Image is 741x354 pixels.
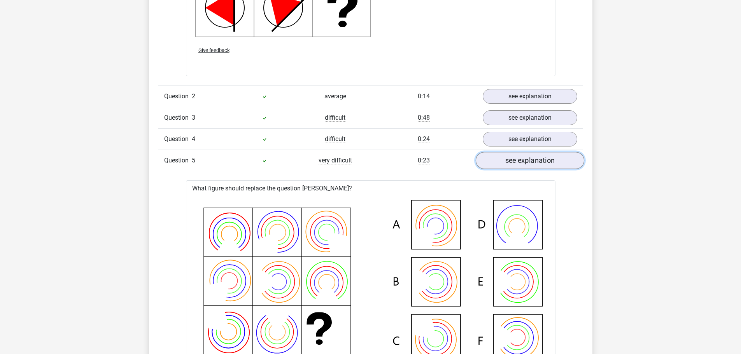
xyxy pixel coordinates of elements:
[418,92,430,100] span: 0:14
[325,114,345,122] span: difficult
[164,156,192,165] span: Question
[192,157,195,164] span: 5
[483,110,577,125] a: see explanation
[192,135,195,143] span: 4
[164,92,192,101] span: Question
[192,92,195,100] span: 2
[164,113,192,122] span: Question
[198,47,229,53] span: Give feedback
[418,114,430,122] span: 0:48
[319,157,352,164] span: very difficult
[418,157,430,164] span: 0:23
[164,134,192,144] span: Question
[418,135,430,143] span: 0:24
[325,135,345,143] span: difficult
[475,152,584,169] a: see explanation
[324,92,346,100] span: average
[192,114,195,121] span: 3
[483,89,577,104] a: see explanation
[483,132,577,146] a: see explanation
